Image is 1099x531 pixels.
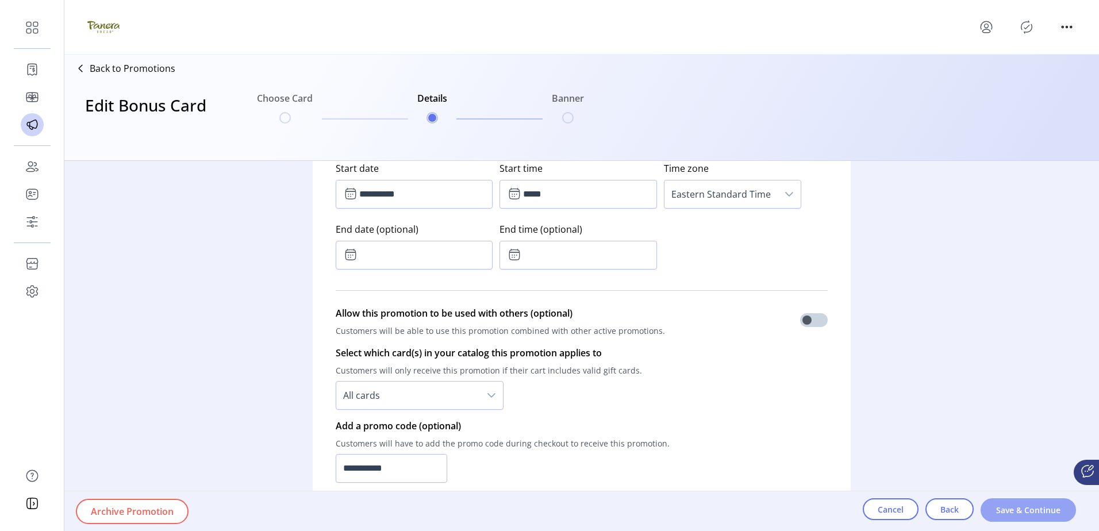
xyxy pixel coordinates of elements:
button: Publisher Panel [1017,18,1036,36]
div: dropdown trigger [778,180,801,208]
label: End date (optional) [336,218,493,241]
button: Save & Continue [981,498,1076,522]
p: Customers will have to add the promo code during checkout to receive this promotion. [336,433,670,454]
h3: Edit Bonus Card [85,93,206,140]
span: Save & Continue [996,504,1061,516]
button: Back [925,498,974,520]
p: Allow this promotion to be used with others (optional) [336,306,665,320]
span: Cancel [878,503,904,515]
button: menu [977,18,996,36]
span: All cards [336,382,480,409]
label: End time (optional) [499,218,656,241]
p: Customers will be able to use this promotion combined with other active promotions. [336,320,665,341]
div: dropdown trigger [480,382,503,409]
p: Back to Promotions [90,61,175,75]
p: Customers will only receive this promotion if their cart includes valid gift cards. [336,360,642,381]
span: Back [940,503,959,515]
label: Start date [336,157,493,180]
button: menu [1058,18,1076,36]
button: Cancel [863,498,919,520]
p: Select which card(s) in your catalog this promotion applies to [336,346,642,360]
img: logo [87,11,120,43]
label: Time zone [664,157,828,180]
span: Archive Promotion [91,505,174,518]
h6: Details [417,91,447,112]
p: Add a promo code (optional) [336,419,670,433]
button: Archive Promotion [76,499,189,524]
label: Start time [499,157,656,180]
span: Eastern Standard Time [664,180,778,208]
